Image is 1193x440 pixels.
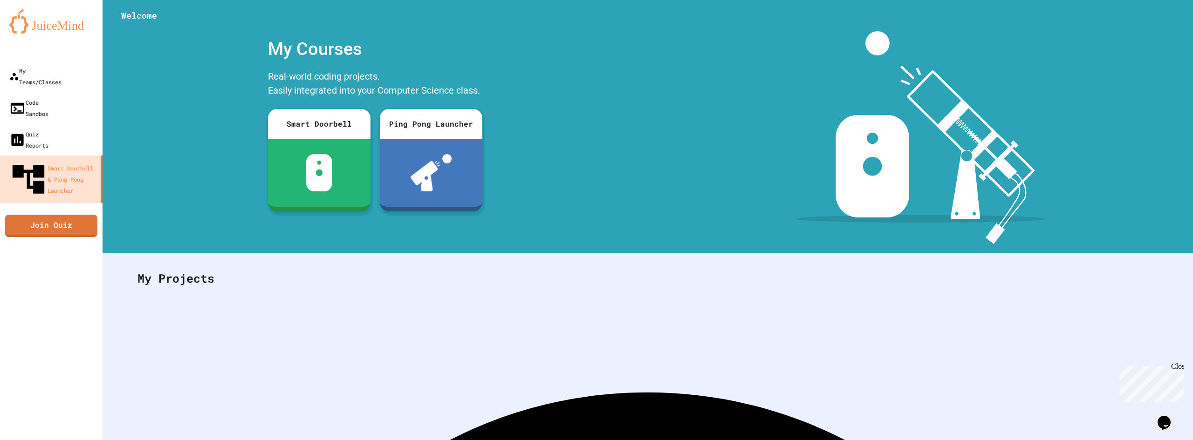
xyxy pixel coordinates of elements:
div: My Teams/Classes [9,65,62,88]
div: Code Sandbox [9,97,48,119]
div: My Courses [263,31,487,67]
iframe: chat widget [1116,362,1184,402]
a: Join Quiz [5,215,97,237]
div: Chat with us now!Close [4,4,64,59]
div: Smart Doorbell [268,109,370,139]
div: My Projects [128,260,1167,297]
img: logo-orange.svg [9,9,93,34]
img: ppl-with-ball.png [411,154,452,191]
div: Real-world coding projects. Easily integrated into your Computer Science class. [263,67,487,102]
img: banner-image-my-projects.png [795,31,1045,244]
iframe: chat widget [1154,403,1184,431]
div: Ping Pong Launcher [380,109,482,139]
div: Quiz Reports [9,129,48,151]
img: sdb-white.svg [306,154,333,191]
div: Smart Doorbell & Ping Pong Launcher [9,160,97,198]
